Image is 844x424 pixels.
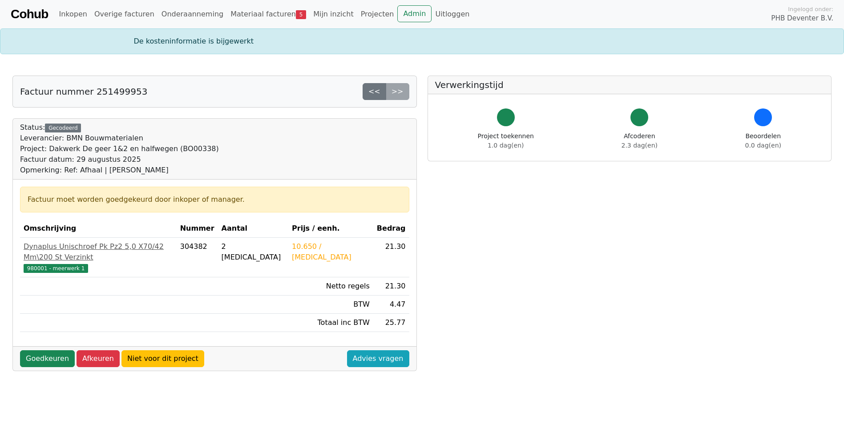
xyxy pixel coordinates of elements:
[622,142,658,149] span: 2.3 dag(en)
[218,220,288,238] th: Aantal
[432,5,473,23] a: Uitloggen
[310,5,357,23] a: Mijn inzicht
[357,5,398,23] a: Projecten
[227,5,310,23] a: Materiaal facturen5
[347,350,409,367] a: Advies vragen
[373,314,409,332] td: 25.77
[397,5,432,22] a: Admin
[24,241,173,273] a: Dynaplus Unischroef Pk Pz2 5,0 X70/42 Mm\200 St Verzinkt980001 - meerwerk 1
[55,5,90,23] a: Inkopen
[222,241,285,263] div: 2 [MEDICAL_DATA]
[288,220,373,238] th: Prijs / eenh.
[478,132,534,150] div: Project toekennen
[20,86,147,97] h5: Factuur nummer 251499953
[45,124,81,132] div: Gecodeerd
[91,5,158,23] a: Overige facturen
[373,220,409,238] th: Bedrag
[24,264,88,273] span: 980001 - meerwerk 1
[129,36,716,47] div: De kosteninformatie is bijgewerkt
[77,350,120,367] a: Afkeuren
[435,80,824,90] h5: Verwerkingstijd
[622,132,658,150] div: Afcoderen
[288,314,373,332] td: Totaal inc BTW
[20,133,219,144] div: Leverancier: BMN Bouwmaterialen
[373,238,409,277] td: 21.30
[745,132,781,150] div: Beoordelen
[24,241,173,263] div: Dynaplus Unischroef Pk Pz2 5,0 X70/42 Mm\200 St Verzinkt
[363,83,386,100] a: <<
[488,142,524,149] span: 1.0 dag(en)
[788,5,833,13] span: Ingelogd onder:
[373,296,409,314] td: 4.47
[11,4,48,25] a: Cohub
[28,194,402,205] div: Factuur moet worden goedgekeurd door inkoper of manager.
[292,241,370,263] div: 10.650 / [MEDICAL_DATA]
[20,144,219,154] div: Project: Dakwerk De geer 1&2 en halfwegen (BO00338)
[158,5,227,23] a: Onderaanneming
[20,122,219,176] div: Status:
[296,10,306,19] span: 5
[745,142,781,149] span: 0.0 dag(en)
[771,13,833,24] span: PHB Deventer B.V.
[177,220,218,238] th: Nummer
[288,277,373,296] td: Netto regels
[20,220,177,238] th: Omschrijving
[20,154,219,165] div: Factuur datum: 29 augustus 2025
[373,277,409,296] td: 21.30
[20,350,75,367] a: Goedkeuren
[177,238,218,277] td: 304382
[20,165,219,176] div: Opmerking: Ref: Afhaal | [PERSON_NAME]
[288,296,373,314] td: BTW
[121,350,204,367] a: Niet voor dit project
